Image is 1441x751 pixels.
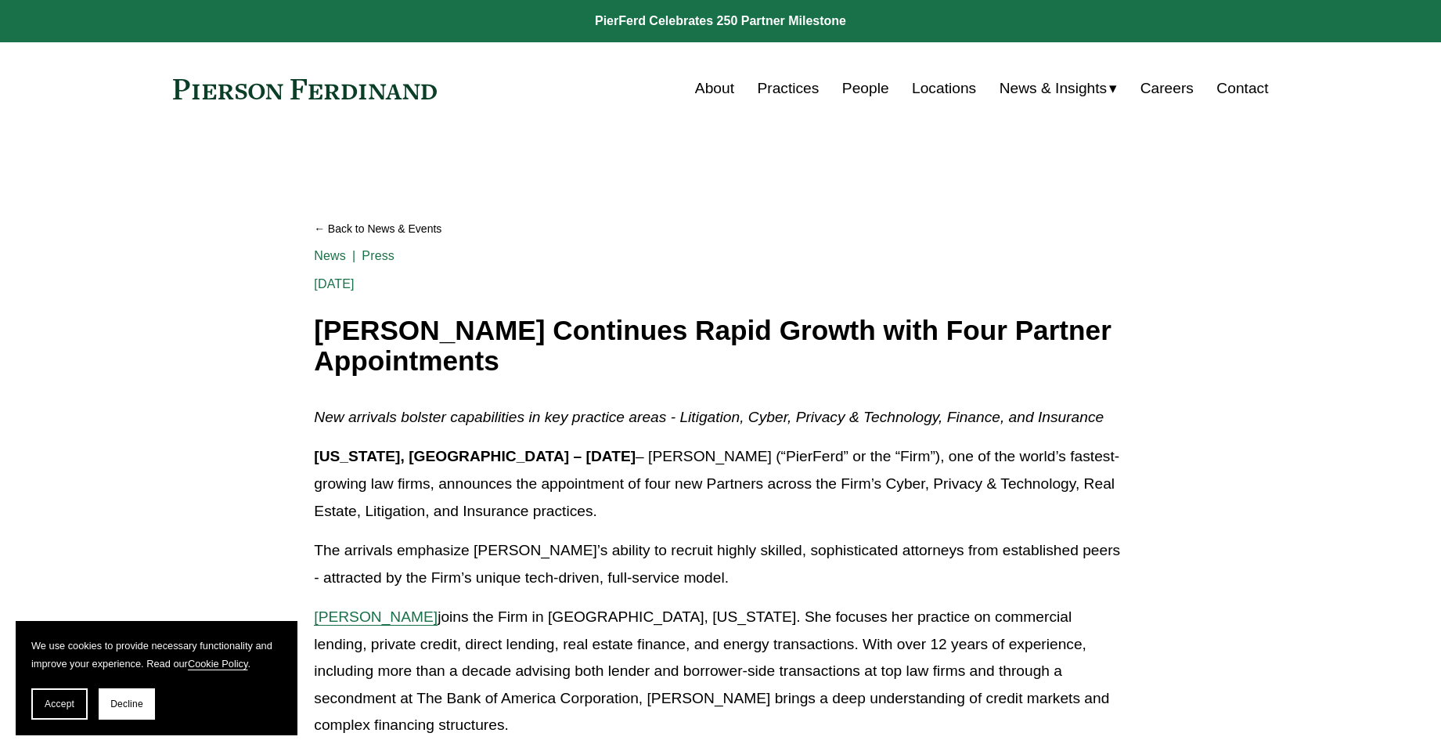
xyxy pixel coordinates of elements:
a: folder dropdown [1000,74,1118,103]
a: Locations [912,74,976,103]
section: Cookie banner [16,621,297,735]
a: Press [362,249,394,262]
a: Contact [1216,74,1268,103]
em: New arrivals bolster capabilities in key practice areas - Litigation, Cyber, Privacy & Technology... [314,409,1104,425]
button: Accept [31,688,88,720]
span: Decline [110,699,143,709]
a: [PERSON_NAME] [314,608,438,625]
strong: [US_STATE], [GEOGRAPHIC_DATA] – [DATE] [314,448,636,464]
span: [DATE] [314,277,354,291]
a: Back to News & Events [314,215,1126,243]
a: About [695,74,734,103]
a: Careers [1140,74,1194,103]
span: News & Insights [1000,75,1108,103]
span: Accept [45,699,74,709]
p: – [PERSON_NAME] (“PierFerd” or the “Firm”), one of the world’s fastest-growing law firms, announc... [314,443,1126,525]
button: Decline [99,688,155,720]
h1: [PERSON_NAME] Continues Rapid Growth with Four Partner Appointments [314,316,1126,376]
a: Cookie Policy [188,658,248,670]
p: joins the Firm in [GEOGRAPHIC_DATA], [US_STATE]. She focuses her practice on commercial lending, ... [314,604,1126,739]
p: We use cookies to provide necessary functionality and improve your experience. Read our . [31,637,282,673]
a: News [314,249,346,262]
a: People [842,74,889,103]
a: Practices [757,74,819,103]
p: The arrivals emphasize [PERSON_NAME]’s ability to recruit highly skilled, sophisticated attorneys... [314,537,1126,591]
